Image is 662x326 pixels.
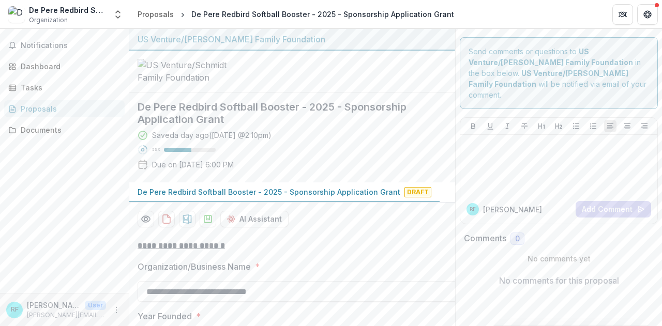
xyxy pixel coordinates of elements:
[404,187,431,197] span: Draft
[29,5,107,15] div: De Pere Redbird Softball Booster
[21,82,116,93] div: Tasks
[179,211,195,227] button: download-proposal
[552,120,565,132] button: Heading 2
[138,9,174,20] div: Proposals
[85,301,106,310] p: User
[587,120,599,132] button: Ordered List
[21,61,116,72] div: Dashboard
[470,207,476,212] div: Rebecca Falish
[138,211,154,227] button: Preview 9b203458-5b17-4b32-aef5-5ec583182602-0.pdf
[21,41,121,50] span: Notifications
[220,211,289,227] button: AI Assistant
[138,310,192,322] p: Year Founded
[464,234,506,243] h2: Comments
[604,120,616,132] button: Align Left
[21,103,116,114] div: Proposals
[158,211,175,227] button: download-proposal
[576,201,651,218] button: Add Comment
[138,101,430,126] h2: De Pere Redbird Softball Booster - 2025 - Sponsorship Application Grant
[21,125,116,135] div: Documents
[191,9,454,20] div: De Pere Redbird Softball Booster - 2025 - Sponsorship Application Grant
[133,7,178,22] a: Proposals
[4,58,125,75] a: Dashboard
[8,6,25,23] img: De Pere Redbird Softball Booster
[27,311,106,320] p: [PERSON_NAME][EMAIL_ADDRESS][PERSON_NAME][DOMAIN_NAME]
[460,37,658,109] div: Send comments or questions to in the box below. will be notified via email of your comment.
[535,120,548,132] button: Heading 1
[138,59,241,84] img: US Venture/Schmidt Family Foundation
[499,274,619,287] p: No comments for this proposal
[4,79,125,96] a: Tasks
[570,120,582,132] button: Bullet List
[518,120,531,132] button: Strike
[637,4,658,25] button: Get Help
[467,120,479,132] button: Bold
[138,260,251,273] p: Organization/Business Name
[612,4,633,25] button: Partners
[152,130,272,141] div: Saved a day ago ( [DATE] @ 2:10pm )
[29,15,68,25] span: Organization
[110,304,123,316] button: More
[27,300,81,311] p: [PERSON_NAME]
[469,69,628,88] strong: US Venture/[PERSON_NAME] Family Foundation
[4,121,125,138] a: Documents
[152,159,234,170] p: Due on [DATE] 6:00 PM
[515,235,520,243] span: 0
[152,146,160,153] p: 53 %
[11,306,19,313] div: Rebecca Falish
[138,187,400,197] p: De Pere Redbird Softball Booster - 2025 - Sponsorship Application Grant
[138,33,447,45] div: US Venture/[PERSON_NAME] Family Foundation
[111,4,125,25] button: Open entity switcher
[484,120,496,132] button: Underline
[464,253,654,264] p: No comments yet
[4,100,125,117] a: Proposals
[638,120,651,132] button: Align Right
[4,37,125,54] button: Notifications
[133,7,458,22] nav: breadcrumb
[200,211,216,227] button: download-proposal
[501,120,514,132] button: Italicize
[483,204,542,215] p: [PERSON_NAME]
[621,120,634,132] button: Align Center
